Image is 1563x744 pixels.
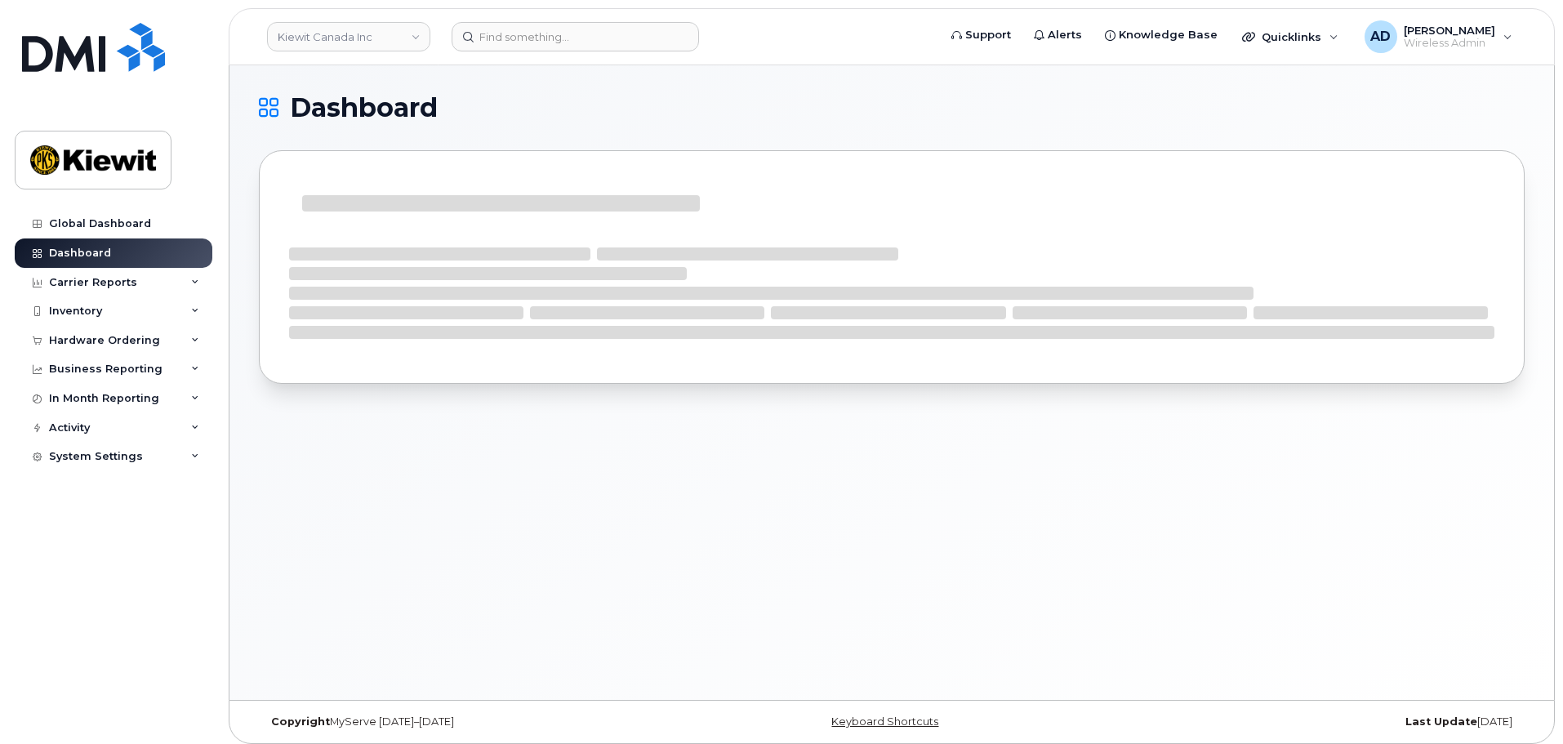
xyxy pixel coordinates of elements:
[271,715,330,728] strong: Copyright
[259,715,681,728] div: MyServe [DATE]–[DATE]
[831,715,938,728] a: Keyboard Shortcuts
[290,96,438,120] span: Dashboard
[1405,715,1477,728] strong: Last Update
[1102,715,1525,728] div: [DATE]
